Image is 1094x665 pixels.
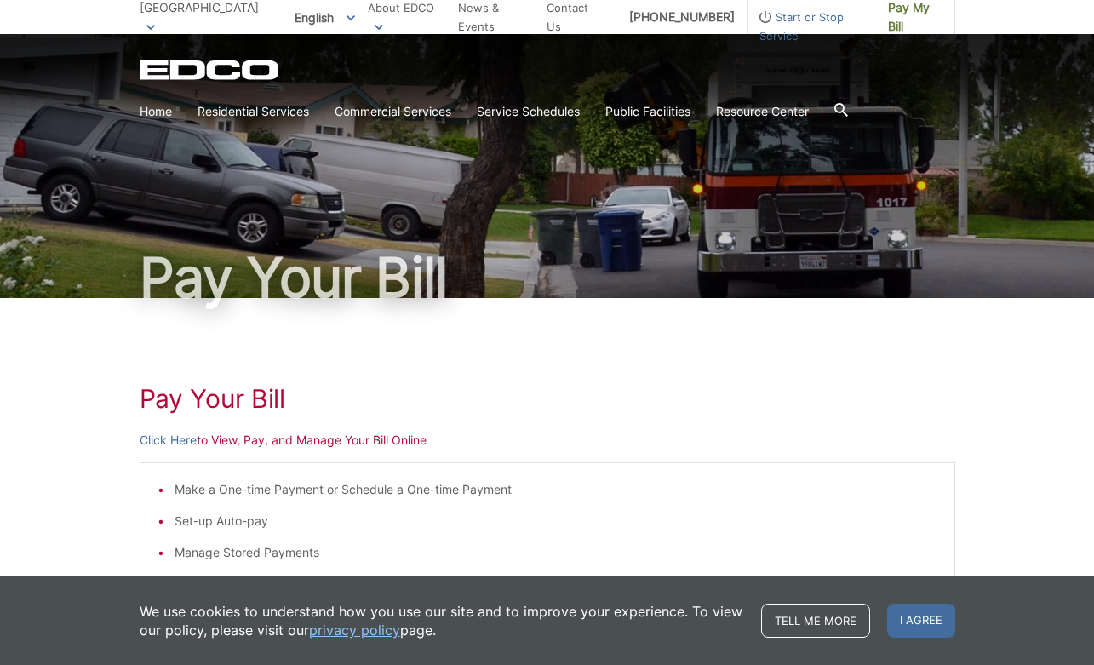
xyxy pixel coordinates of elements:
a: EDCD logo. Return to the homepage. [140,60,281,80]
li: Make a One-time Payment or Schedule a One-time Payment [175,480,937,499]
h1: Pay Your Bill [140,250,955,305]
a: Click Here [140,431,197,450]
li: Set-up Auto-pay [175,512,937,530]
span: I agree [887,604,955,638]
a: Commercial Services [335,102,451,121]
a: privacy policy [309,621,400,639]
a: Resource Center [716,102,809,121]
h1: Pay Your Bill [140,383,955,414]
a: Public Facilities [605,102,690,121]
a: Tell me more [761,604,870,638]
li: Go Paperless [175,575,937,593]
a: Service Schedules [477,102,580,121]
span: English [282,3,368,32]
a: Residential Services [198,102,309,121]
p: We use cookies to understand how you use our site and to improve your experience. To view our pol... [140,602,744,639]
a: Home [140,102,172,121]
p: to View, Pay, and Manage Your Bill Online [140,431,955,450]
li: Manage Stored Payments [175,543,937,562]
